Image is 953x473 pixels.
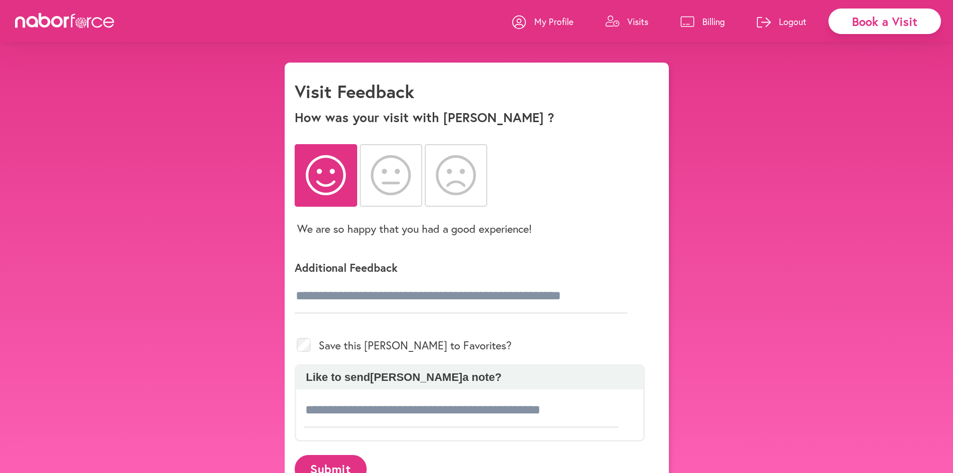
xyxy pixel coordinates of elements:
[605,7,648,37] a: Visits
[295,326,645,364] div: Save this [PERSON_NAME] to Favorites?
[828,9,941,34] div: Book a Visit
[779,16,806,28] p: Logout
[512,7,573,37] a: My Profile
[295,81,414,102] h1: Visit Feedback
[301,371,638,384] p: Like to send [PERSON_NAME] a note?
[680,7,725,37] a: Billing
[757,7,806,37] a: Logout
[297,221,532,236] p: We are so happy that you had a good experience!
[702,16,725,28] p: Billing
[627,16,648,28] p: Visits
[295,260,645,275] p: Additional Feedback
[295,110,659,125] p: How was your visit with [PERSON_NAME] ?
[534,16,573,28] p: My Profile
